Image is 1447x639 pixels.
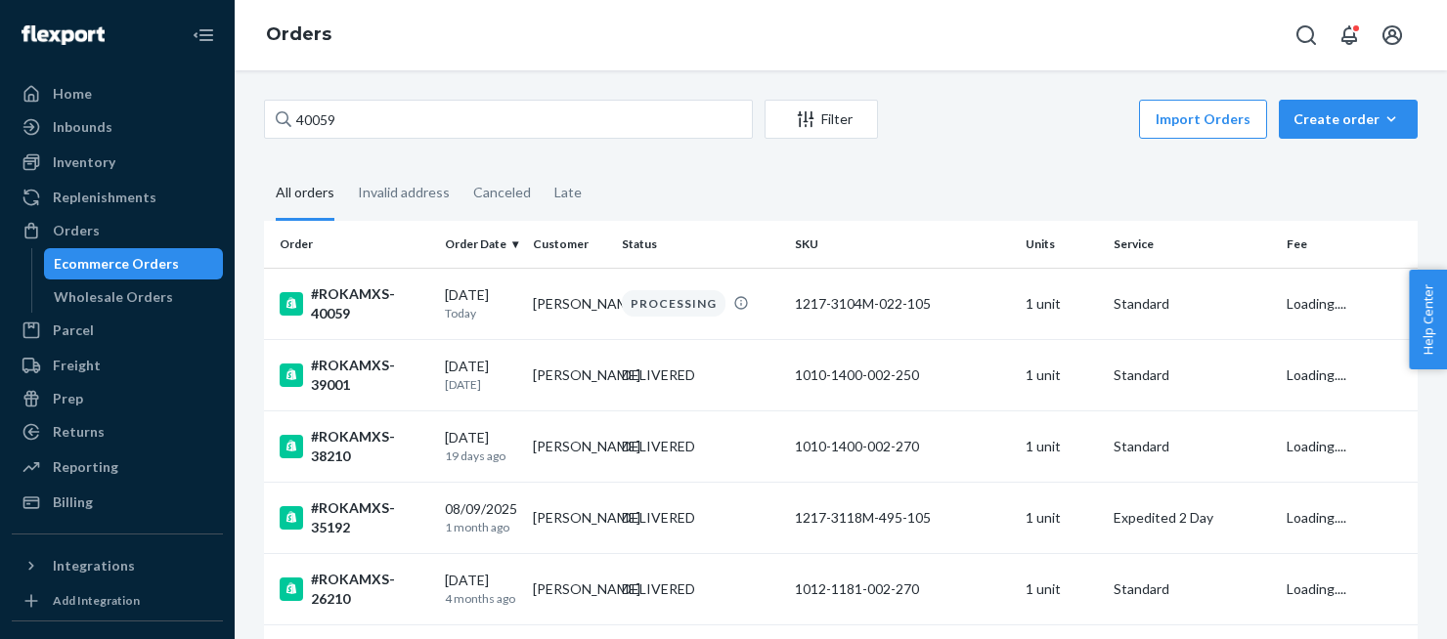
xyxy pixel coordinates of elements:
th: Order [264,221,437,268]
p: Standard [1114,579,1271,599]
div: #ROKAMXS-39001 [280,356,429,395]
a: Wholesale Orders [44,281,224,313]
p: Standard [1114,437,1271,456]
p: [DATE] [445,376,517,393]
a: Reporting [12,451,223,483]
div: Freight [53,356,101,375]
div: #ROKAMXS-35192 [280,498,429,537]
div: DELIVERED [622,508,695,528]
div: #ROKAMXS-38210 [280,427,429,466]
th: Units [1018,221,1106,268]
td: Loading.... [1279,410,1418,482]
p: Today [445,305,517,321]
button: Create order [1279,100,1418,139]
td: 1 unit [1018,553,1106,624]
th: Status [614,221,787,268]
td: 1 unit [1018,482,1106,553]
td: Loading.... [1279,482,1418,553]
span: Support [36,14,107,31]
div: [DATE] [445,428,517,464]
div: Invalid address [358,167,450,218]
button: Open Search Box [1287,16,1326,55]
div: #ROKAMXS-40059 [280,284,429,323]
div: Returns [53,422,105,442]
th: Fee [1279,221,1418,268]
div: Create order [1294,109,1403,129]
div: DELIVERED [622,579,695,599]
a: Freight [12,350,223,381]
div: Billing [53,492,93,512]
div: [DATE] [445,571,517,607]
div: Parcel [53,320,94,340]
img: Flexport logo [22,25,105,45]
div: Ecommerce Orders [54,254,179,274]
div: Late [554,167,582,218]
div: [DATE] [445,285,517,321]
td: 1 unit [1018,410,1106,482]
p: 19 days ago [445,447,517,464]
button: Integrations [12,550,223,581]
td: [PERSON_NAME] [525,268,613,339]
p: 4 months ago [445,590,517,607]
a: Orders [266,23,331,45]
div: [DATE] [445,357,517,393]
a: Inventory [12,147,223,178]
p: 1 month ago [445,519,517,535]
a: Add Integration [12,589,223,613]
div: Filter [766,109,877,129]
div: Prep [53,389,83,408]
div: Canceled [473,167,531,218]
td: Loading.... [1279,553,1418,624]
a: Ecommerce Orders [44,248,224,279]
div: 08/09/2025 [445,499,517,535]
div: All orders [276,167,334,221]
div: Customer [533,235,605,252]
a: Replenishments [12,182,223,213]
th: SKU [787,221,1018,268]
div: Orders [53,221,100,240]
div: PROCESSING [622,290,725,317]
td: [PERSON_NAME] [525,482,613,553]
button: Open notifications [1330,16,1369,55]
td: Loading.... [1279,268,1418,339]
div: Wholesale Orders [54,287,173,307]
a: Returns [12,416,223,447]
th: Service [1106,221,1279,268]
div: Inventory [53,152,115,172]
p: Standard [1114,294,1271,314]
div: 1012-1181-002-270 [795,579,1010,599]
div: Add Integration [53,592,140,609]
div: 1010-1400-002-250 [795,365,1010,385]
div: 1217-3118M-495-105 [795,508,1010,528]
td: [PERSON_NAME] [525,553,613,624]
a: Inbounds [12,111,223,143]
button: Filter [765,100,878,139]
ol: breadcrumbs [250,7,347,64]
a: Orders [12,215,223,246]
td: 1 unit [1018,268,1106,339]
a: Billing [12,487,223,518]
a: Home [12,78,223,109]
p: Standard [1114,365,1271,385]
button: Open account menu [1373,16,1412,55]
a: Parcel [12,315,223,346]
div: 1010-1400-002-270 [795,437,1010,456]
div: Integrations [53,556,135,575]
button: Import Orders [1139,100,1267,139]
td: [PERSON_NAME] [525,410,613,482]
div: Replenishments [53,188,156,207]
a: Prep [12,383,223,414]
div: #ROKAMXS-26210 [280,570,429,609]
div: Inbounds [53,117,112,137]
div: Reporting [53,457,118,477]
input: Search orders [264,100,753,139]
td: [PERSON_NAME] [525,339,613,410]
button: Help Center [1409,270,1447,369]
div: 1217-3104M-022-105 [795,294,1010,314]
p: Expedited 2 Day [1114,508,1271,528]
th: Order Date [437,221,525,268]
td: Loading.... [1279,339,1418,410]
button: Close Navigation [184,16,223,55]
div: DELIVERED [622,437,695,456]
